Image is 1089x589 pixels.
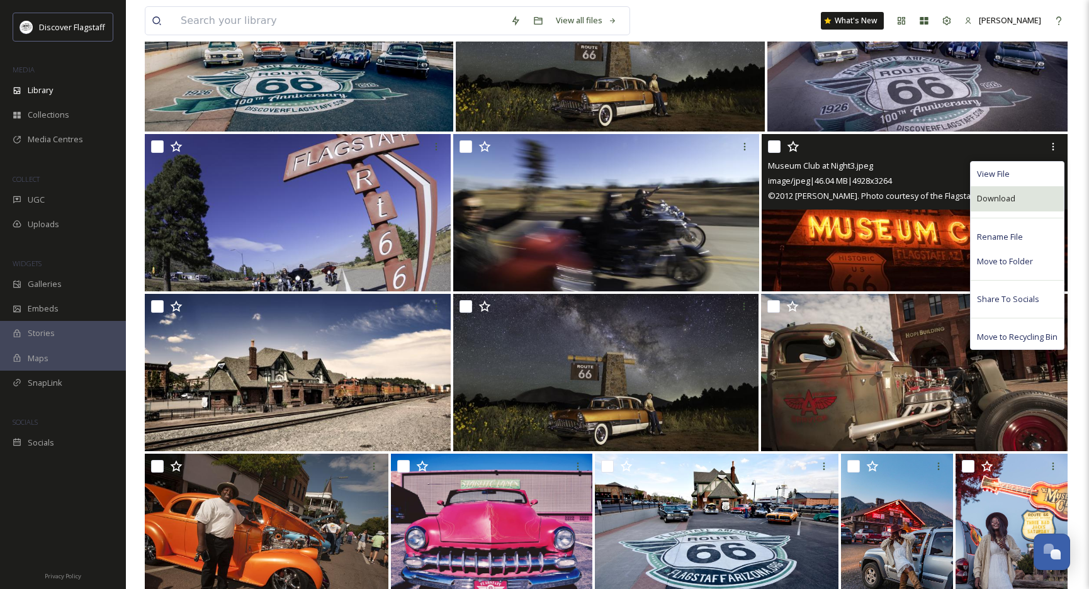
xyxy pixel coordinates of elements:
img: Route 66 _ East.jpg [453,294,759,451]
img: Motorcycles on Historic Route 66-12.jpeg [145,134,451,291]
span: UGC [28,194,45,206]
span: Galleries [28,278,62,290]
span: Museum Club at Night3.jpeg [768,160,873,171]
span: image/jpeg | 46.04 MB | 4928 x 3264 [768,175,892,186]
span: View File [977,168,1010,180]
a: [PERSON_NAME] [958,8,1047,33]
input: Search your library [174,7,504,35]
span: Maps [28,352,48,364]
span: [PERSON_NAME] [979,14,1041,26]
img: Untitled%20design%20(1).png [20,21,33,33]
span: Socials [28,437,54,449]
img: Museum Club at Night3.jpeg [762,134,1068,291]
span: Embeds [28,303,59,315]
span: Discover Flagstaff [39,21,105,33]
span: Move to Folder [977,255,1033,267]
span: Privacy Policy [45,572,81,580]
span: Stories [28,327,55,339]
span: Library [28,84,53,96]
span: WIDGETS [13,259,42,268]
span: Uploads [28,218,59,230]
img: DSC_0118_.jpeg [145,294,451,451]
span: COLLECT [13,174,40,184]
span: Rename File [977,231,1023,243]
span: SnapLink [28,377,62,389]
a: What's New [821,12,884,30]
span: Collections [28,109,69,121]
span: MEDIA [13,65,35,74]
button: Open Chat [1034,534,1070,570]
img: Route 66 Days_DAK8396.jpeg [761,294,1068,451]
span: Media Centres [28,133,83,145]
span: Download [977,193,1015,205]
span: Move to Recycling Bin [977,331,1058,343]
a: Privacy Policy [45,568,81,583]
span: Share To Socials [977,293,1039,305]
a: View all files [550,8,623,33]
img: Motorcycles on Historic Route 66-14.jpeg [453,134,759,291]
span: SOCIALS [13,417,38,427]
